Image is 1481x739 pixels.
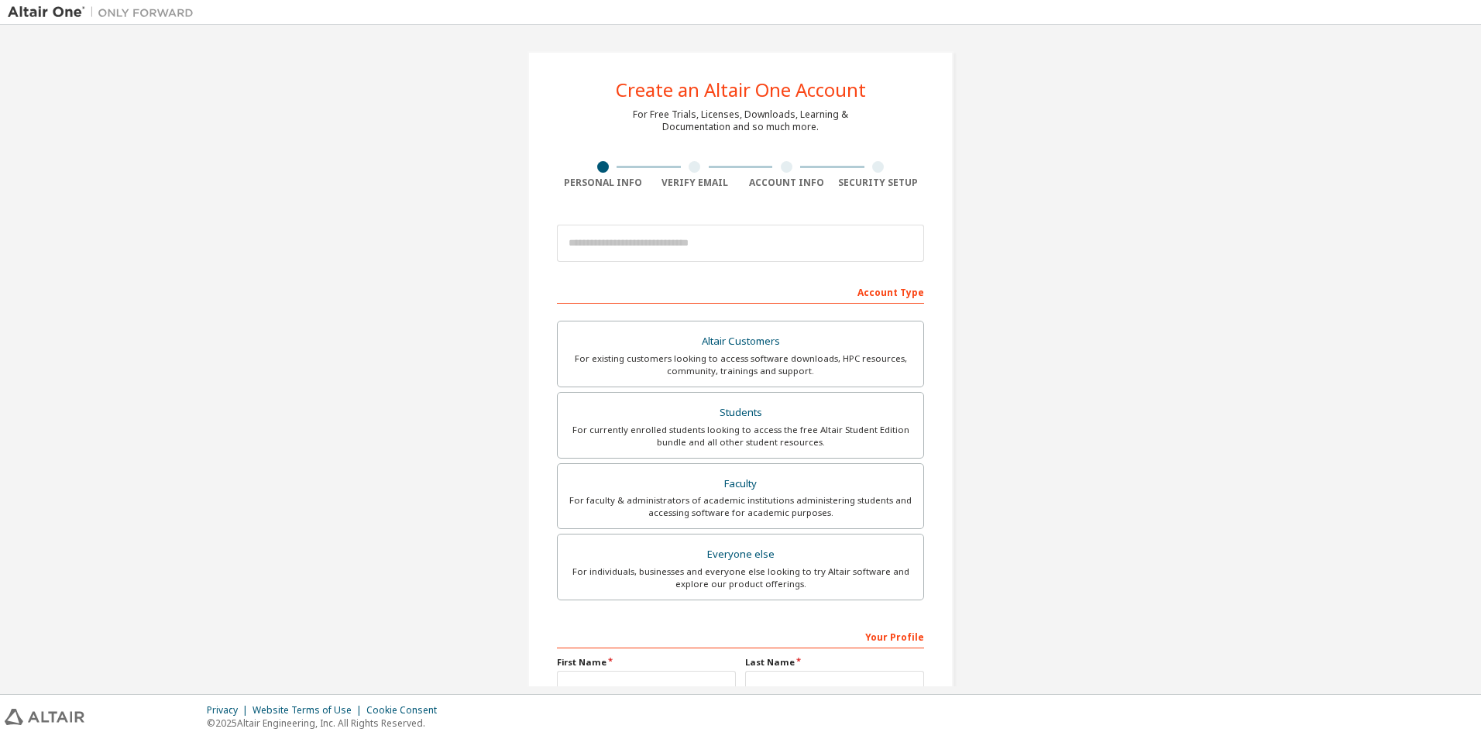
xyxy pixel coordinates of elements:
div: Altair Customers [567,331,914,352]
div: For Free Trials, Licenses, Downloads, Learning & Documentation and so much more. [633,108,848,133]
div: For individuals, businesses and everyone else looking to try Altair software and explore our prod... [567,565,914,590]
label: First Name [557,656,736,669]
div: For currently enrolled students looking to access the free Altair Student Edition bundle and all ... [567,424,914,449]
div: Security Setup [833,177,925,189]
p: © 2025 Altair Engineering, Inc. All Rights Reserved. [207,717,446,730]
div: For existing customers looking to access software downloads, HPC resources, community, trainings ... [567,352,914,377]
div: Account Info [740,177,833,189]
div: Website Terms of Use [253,704,366,717]
div: Students [567,402,914,424]
div: Verify Email [649,177,741,189]
div: Cookie Consent [366,704,446,717]
img: altair_logo.svg [5,709,84,725]
img: Altair One [8,5,201,20]
div: Privacy [207,704,253,717]
div: Create an Altair One Account [616,81,866,99]
div: Personal Info [557,177,649,189]
div: Your Profile [557,624,924,648]
div: Faculty [567,473,914,495]
div: Everyone else [567,544,914,565]
div: Account Type [557,279,924,304]
div: For faculty & administrators of academic institutions administering students and accessing softwa... [567,494,914,519]
label: Last Name [745,656,924,669]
